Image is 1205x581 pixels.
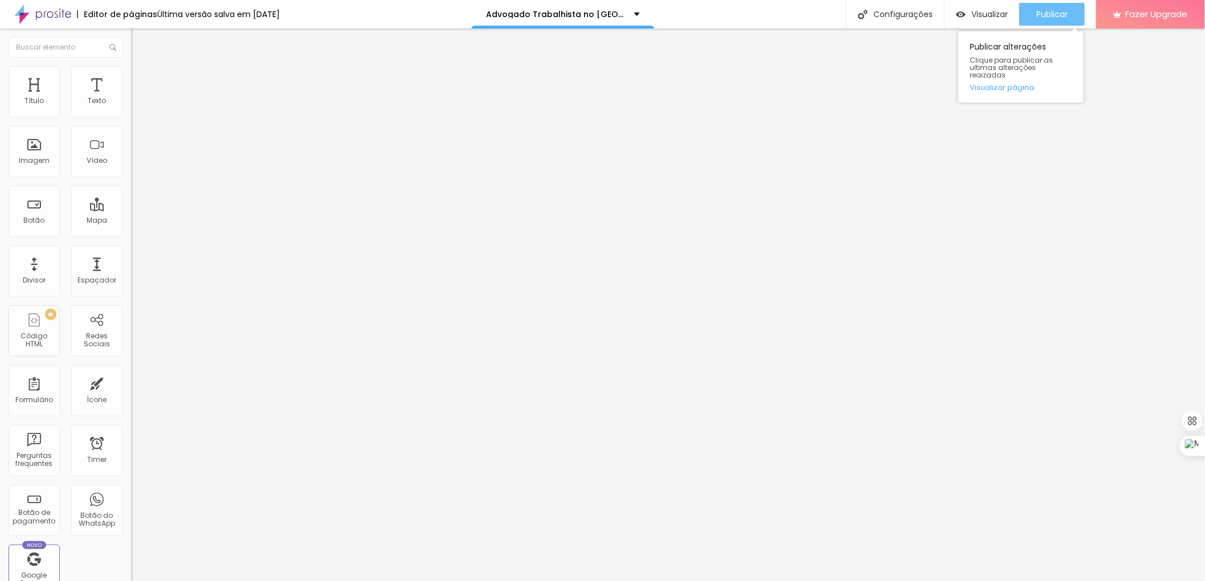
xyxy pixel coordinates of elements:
[88,97,106,105] div: Texto
[1019,3,1085,26] button: Publicar
[9,37,122,58] input: Buscar elemento
[23,276,46,284] div: Divisor
[11,452,56,468] div: Perguntas frequentes
[945,3,1019,26] button: Visualizar
[970,84,1072,91] a: Visualizar página
[15,396,53,404] div: Formulário
[11,509,56,525] div: Botão de pagamento
[77,10,157,18] div: Editor de páginas
[24,216,45,224] div: Botão
[19,157,50,165] div: Imagem
[858,10,868,19] img: Icone
[971,10,1008,19] span: Visualizar
[87,396,107,404] div: Ícone
[87,456,107,464] div: Timer
[1036,10,1068,19] span: Publicar
[22,541,47,549] div: Novo
[1126,9,1188,19] span: Fazer Upgrade
[486,10,626,18] p: Advogado Trabalhista no [GEOGRAPHIC_DATA] SP
[956,10,966,19] img: view-1.svg
[87,216,107,224] div: Mapa
[87,157,107,165] div: Vídeo
[157,10,280,18] div: Última versão salva em [DATE]
[11,332,56,349] div: Código HTML
[958,31,1084,103] div: Publicar alterações
[109,44,116,51] img: Icone
[74,332,119,349] div: Redes Sociais
[74,512,119,528] div: Botão do WhatsApp
[77,276,116,284] div: Espaçador
[131,28,1205,581] iframe: Editor
[24,97,44,105] div: Título
[970,56,1072,79] span: Clique para publicar as ultimas alterações reaizadas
